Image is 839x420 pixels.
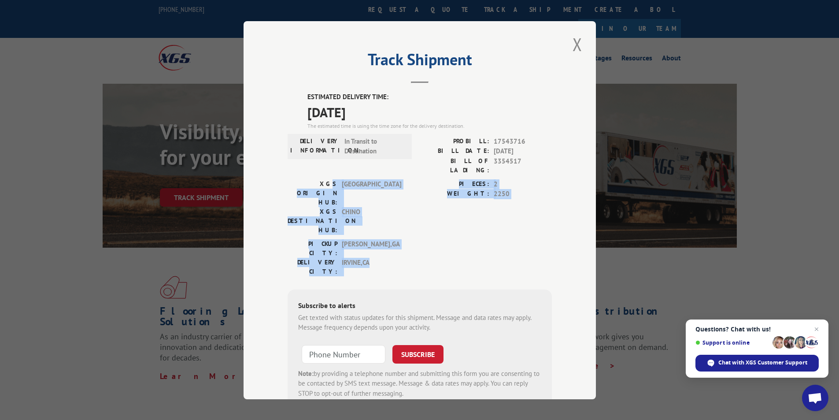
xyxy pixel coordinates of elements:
[344,136,404,156] span: In Transit to Destination
[392,345,444,363] button: SUBSCRIBE
[494,189,552,199] span: 2250
[298,368,541,398] div: by providing a telephone number and submitting this form you are consenting to be contacted by SM...
[420,179,489,189] label: PIECES:
[298,312,541,332] div: Get texted with status updates for this shipment. Message and data rates may apply. Message frequ...
[298,300,541,312] div: Subscribe to alerts
[342,239,401,257] span: [PERSON_NAME] , GA
[494,156,552,175] span: 3354517
[288,53,552,70] h2: Track Shipment
[570,32,585,56] button: Close modal
[420,189,489,199] label: WEIGHT:
[298,369,314,377] strong: Note:
[695,339,769,346] span: Support is online
[288,179,337,207] label: XGS ORIGIN HUB:
[307,92,552,102] label: ESTIMATED DELIVERY TIME:
[695,326,819,333] span: Questions? Chat with us!
[420,136,489,146] label: PROBILL:
[342,207,401,234] span: CHINO
[494,136,552,146] span: 17543716
[302,345,385,363] input: Phone Number
[288,257,337,276] label: DELIVERY CITY:
[494,179,552,189] span: 2
[290,136,340,156] label: DELIVERY INFORMATION:
[802,385,828,411] a: Open chat
[420,156,489,175] label: BILL OF LADING:
[718,359,807,367] span: Chat with XGS Customer Support
[288,239,337,257] label: PICKUP CITY:
[695,355,819,372] span: Chat with XGS Customer Support
[307,122,552,130] div: The estimated time is using the time zone for the delivery destination.
[420,146,489,156] label: BILL DATE:
[288,207,337,234] label: XGS DESTINATION HUB:
[342,179,401,207] span: [GEOGRAPHIC_DATA]
[342,257,401,276] span: IRVINE , CA
[307,102,552,122] span: [DATE]
[494,146,552,156] span: [DATE]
